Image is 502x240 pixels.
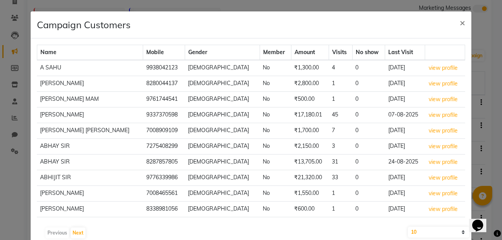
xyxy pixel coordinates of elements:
[428,142,458,151] button: view profile
[260,107,291,123] td: No
[143,92,185,107] td: 9761744541
[291,202,329,217] td: ₹600.00
[143,60,185,76] td: 9938042123
[329,76,352,92] td: 1
[143,186,185,202] td: 7008465561
[143,45,185,60] th: Mobile
[185,155,260,170] td: [DEMOGRAPHIC_DATA]
[428,95,458,104] button: view profile
[428,111,458,120] button: view profile
[352,123,385,139] td: 0
[385,45,425,60] th: Last Visit
[329,139,352,155] td: 3
[385,186,425,202] td: [DATE]
[185,170,260,186] td: [DEMOGRAPHIC_DATA]
[260,202,291,217] td: No
[329,60,352,76] td: 4
[352,170,385,186] td: 0
[385,76,425,92] td: [DATE]
[385,170,425,186] td: [DATE]
[37,170,143,186] td: ABHIJIT SIR
[260,92,291,107] td: No
[352,76,385,92] td: 0
[291,139,329,155] td: ₹2,150.00
[260,123,291,139] td: No
[385,202,425,217] td: [DATE]
[260,45,291,60] th: Member
[291,123,329,139] td: ₹1,700.00
[428,158,458,167] button: view profile
[185,202,260,217] td: [DEMOGRAPHIC_DATA]
[260,60,291,76] td: No
[329,202,352,217] td: 1
[453,11,471,33] button: Close
[143,107,185,123] td: 9337370598
[385,139,425,155] td: [DATE]
[291,155,329,170] td: ₹13,705.00
[260,76,291,92] td: No
[185,45,260,60] th: Gender
[428,205,458,214] button: view profile
[329,45,352,60] th: Visits
[37,92,143,107] td: [PERSON_NAME] MAM
[385,92,425,107] td: [DATE]
[143,170,185,186] td: 9776339986
[143,202,185,217] td: 8338981056
[352,45,385,60] th: No show
[291,60,329,76] td: ₹1,300.00
[291,186,329,202] td: ₹1,550.00
[260,155,291,170] td: No
[143,76,185,92] td: 8280044137
[352,60,385,76] td: 0
[37,202,143,217] td: [PERSON_NAME]
[71,227,85,238] button: Next
[143,139,185,155] td: 7275408299
[185,186,260,202] td: [DEMOGRAPHIC_DATA]
[260,170,291,186] td: No
[352,139,385,155] td: 0
[329,155,352,170] td: 31
[352,186,385,202] td: 0
[291,92,329,107] td: ₹500.00
[385,60,425,76] td: [DATE]
[329,107,352,123] td: 45
[37,76,143,92] td: [PERSON_NAME]
[37,60,143,76] td: A SAHU
[185,107,260,123] td: [DEMOGRAPHIC_DATA]
[185,139,260,155] td: [DEMOGRAPHIC_DATA]
[185,92,260,107] td: [DEMOGRAPHIC_DATA]
[37,123,143,139] td: [PERSON_NAME] [PERSON_NAME]
[428,189,458,198] button: view profile
[428,173,458,182] button: view profile
[37,45,143,60] th: Name
[352,155,385,170] td: 0
[329,186,352,202] td: 1
[291,45,329,60] th: Amount
[428,64,458,73] button: view profile
[385,123,425,139] td: [DATE]
[329,92,352,107] td: 1
[185,60,260,76] td: [DEMOGRAPHIC_DATA]
[260,139,291,155] td: No
[260,186,291,202] td: No
[385,155,425,170] td: 24-08-2025
[428,126,458,135] button: view profile
[143,123,185,139] td: 7008909109
[352,92,385,107] td: 0
[291,107,329,123] td: ₹17,180.01
[428,79,458,88] button: view profile
[385,107,425,123] td: 07-08-2025
[460,16,465,28] span: ×
[291,76,329,92] td: ₹2,800.00
[37,18,131,32] h4: Campaign Customers
[37,107,143,123] td: [PERSON_NAME]
[37,139,143,155] td: ABHAY SIR
[352,107,385,123] td: 0
[291,170,329,186] td: ₹21,320.00
[37,155,143,170] td: ABHAY SIR
[329,170,352,186] td: 33
[185,123,260,139] td: [DEMOGRAPHIC_DATA]
[352,202,385,217] td: 0
[469,209,494,232] iframe: chat widget
[329,123,352,139] td: 7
